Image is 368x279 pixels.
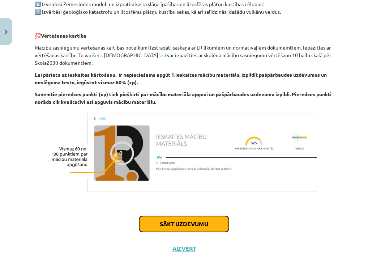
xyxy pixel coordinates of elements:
[41,32,86,39] strong: Vērtēšanas kārtība
[170,245,198,252] button: Aizvērt
[35,32,333,39] p: 💯
[35,44,333,67] p: Mācību sasniegumu vērtēšanas kārtības noteikumi izstrādāti saskaņā ar LR likumiem un normatīvajie...
[93,52,102,58] a: šeit
[35,91,331,105] strong: Saņemtie pieredzes punkti (xp) tiek piešķirti par mācību materiāla apguvi un pašpārbaudes uzdevum...
[5,30,8,34] img: icon-close-lesson-0947bae3869378f0d4975bcd49f059093ad1ed9edebbc8119c70593378902aed.svg
[35,71,327,85] strong: Lai pārietu uz ieskaites kārtošanu, ir nepieciešams apgūt 1.ieskaites mācību materiālu, izpildīt ...
[158,52,167,58] a: šeit
[139,216,229,232] button: Sākt uzdevumu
